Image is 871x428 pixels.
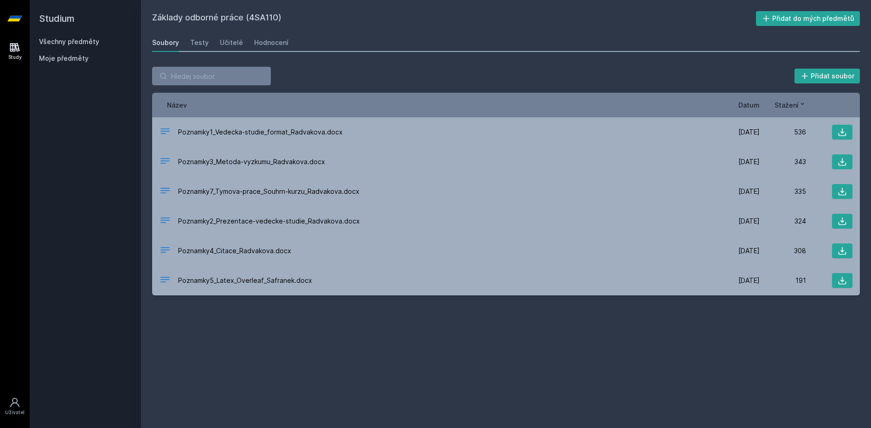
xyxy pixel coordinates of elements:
span: [DATE] [738,187,760,196]
span: [DATE] [738,157,760,166]
div: DOCX [160,244,171,258]
span: [DATE] [738,246,760,256]
div: 335 [760,187,806,196]
a: Testy [190,33,209,52]
span: Poznamky7_Tymova-prace_Souhrn-kurzu_Radvakova.docx [178,187,359,196]
button: Přidat do mých předmětů [756,11,860,26]
div: DOCX [160,185,171,198]
div: DOCX [160,215,171,228]
button: Stažení [775,100,806,110]
button: Přidat soubor [794,69,860,83]
div: Testy [190,38,209,47]
span: Poznamky5_Latex_Overleaf_Safranek.docx [178,276,312,285]
button: Datum [738,100,760,110]
a: Hodnocení [254,33,288,52]
div: 308 [760,246,806,256]
div: 191 [760,276,806,285]
div: Učitelé [220,38,243,47]
div: DOCX [160,126,171,139]
span: Poznamky4_Citace_Radvakova.docx [178,246,291,256]
div: Uživatel [5,409,25,416]
span: Stažení [775,100,799,110]
span: Poznamky2_Prezentace-vedecke-studie_Radvakova.docx [178,217,360,226]
a: Všechny předměty [39,38,99,45]
div: Study [8,54,22,61]
div: Hodnocení [254,38,288,47]
div: 536 [760,128,806,137]
a: Uživatel [2,392,28,421]
div: 343 [760,157,806,166]
span: Poznamky1_Vedecka-studie_format_Radvakova.docx [178,128,343,137]
span: Poznamky3_Metoda-vyzkumu_Radvakova.docx [178,157,325,166]
h2: Základy odborné práce (4SA110) [152,11,756,26]
input: Hledej soubor [152,67,271,85]
div: DOCX [160,155,171,169]
div: Soubory [152,38,179,47]
a: Soubory [152,33,179,52]
div: 324 [760,217,806,226]
span: Moje předměty [39,54,89,63]
span: [DATE] [738,217,760,226]
div: DOCX [160,274,171,287]
a: Učitelé [220,33,243,52]
span: [DATE] [738,276,760,285]
button: Název [167,100,187,110]
a: Study [2,37,28,65]
span: [DATE] [738,128,760,137]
